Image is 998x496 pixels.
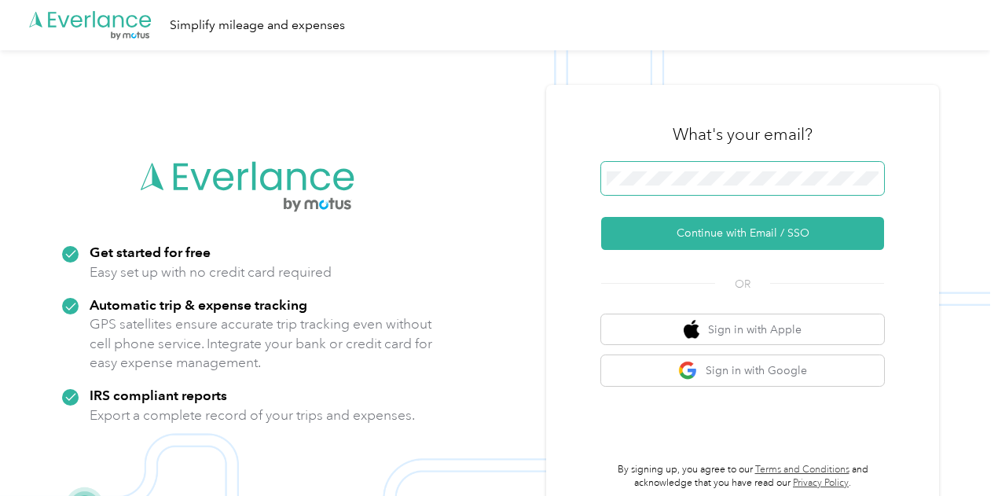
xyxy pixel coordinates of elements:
[170,16,345,35] div: Simplify mileage and expenses
[90,296,307,313] strong: Automatic trip & expense tracking
[601,314,884,345] button: apple logoSign in with Apple
[90,263,332,282] p: Easy set up with no credit card required
[90,314,433,373] p: GPS satellites ensure accurate trip tracking even without cell phone service. Integrate your bank...
[90,387,227,403] strong: IRS compliant reports
[684,320,699,340] img: apple logo
[715,276,770,292] span: OR
[755,464,849,476] a: Terms and Conditions
[673,123,813,145] h3: What's your email?
[90,244,211,260] strong: Get started for free
[793,477,849,489] a: Privacy Policy
[601,355,884,386] button: google logoSign in with Google
[601,463,884,490] p: By signing up, you agree to our and acknowledge that you have read our .
[601,217,884,250] button: Continue with Email / SSO
[678,361,698,380] img: google logo
[90,406,415,425] p: Export a complete record of your trips and expenses.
